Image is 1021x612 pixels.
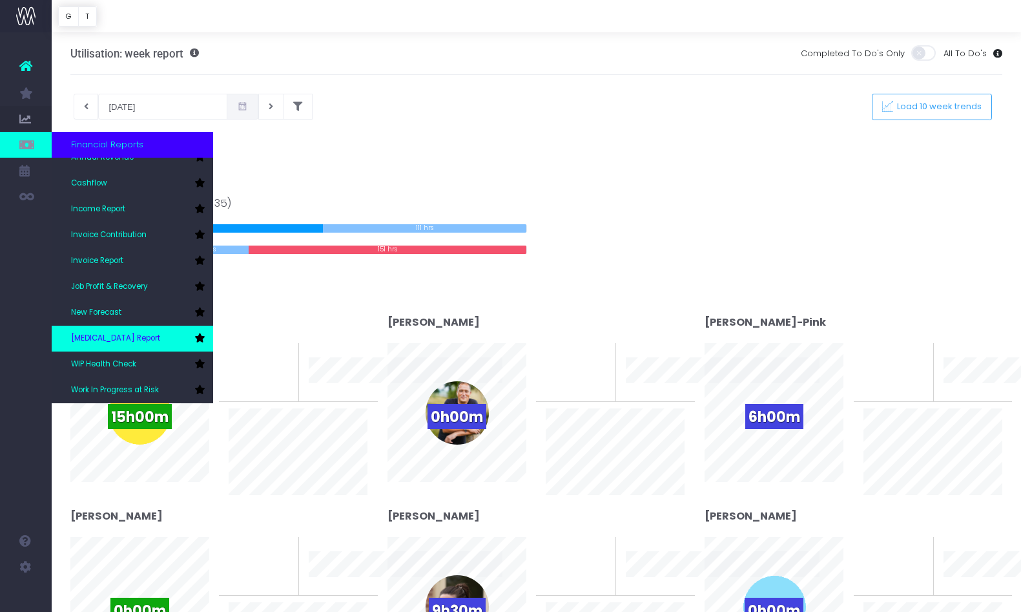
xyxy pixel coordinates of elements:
span: 10 week trend [944,386,1002,399]
div: 111 hrs [323,224,526,233]
span: 0% [267,343,289,364]
span: 0% [267,537,289,558]
span: 0% [584,537,606,558]
span: Invoice Report [71,255,123,267]
span: Job Profit & Recovery [71,281,148,293]
span: Cashflow [71,178,107,189]
div: Vertical button group [58,6,97,26]
span: To last week [863,558,916,571]
a: New Forecast [52,300,213,326]
span: Invoice Contribution [71,229,147,241]
span: 0% [902,537,923,558]
a: Invoice Contribution [52,222,213,248]
button: Load 10 week trends [872,94,992,120]
span: 10 week trend [944,580,1002,593]
span: 10 week trend [309,386,367,399]
h3: Team results [70,158,1003,176]
span: To last week [546,364,599,377]
span: Work In Progress at Risk [71,385,159,396]
img: images/default_profile_image.png [16,586,36,606]
span: To last week [229,558,282,571]
span: Load 10 week trends [893,101,982,112]
span: To last week [863,364,916,377]
h3: Utilisation: week report [70,47,199,60]
a: Cashflow [52,171,213,196]
span: 10 week trend [626,580,684,593]
span: WIP Health Check [71,359,136,370]
span: To last week [546,558,599,571]
a: Income Report [52,196,213,222]
strong: [PERSON_NAME] [387,315,480,330]
span: Financial Reports [71,138,143,151]
div: Target: Logged time: [61,180,537,254]
div: Team effort from [DATE] to [DATE] (week 35) [70,180,527,212]
span: New Forecast [71,307,121,319]
span: 10 week trend [626,386,684,399]
span: 0% [584,343,606,364]
span: 15h00m [108,404,172,429]
span: Completed To Do's Only [801,47,905,60]
button: G [58,6,79,26]
strong: [PERSON_NAME] [387,509,480,523]
strong: [PERSON_NAME] [70,509,163,523]
span: 6h00m [745,404,803,429]
span: Income Report [71,204,125,215]
span: 0h00m [428,404,486,429]
span: 10 week trend [309,580,367,593]
a: Job Profit & Recovery [52,274,213,300]
a: WIP Health Check [52,352,213,377]
button: T [78,6,97,26]
span: 0% [902,343,923,364]
span: [MEDICAL_DATA] Report [71,333,160,344]
strong: [PERSON_NAME]-Pink [705,315,826,330]
strong: [PERSON_NAME] [705,509,797,523]
a: Annual Revenue [52,145,213,171]
a: [MEDICAL_DATA] Report [52,326,213,352]
span: Annual Revenue [71,152,134,164]
span: To last week [229,364,282,377]
span: All To Do's [944,47,987,60]
h3: Individual results [70,293,1003,310]
a: Work In Progress at Risk [52,377,213,403]
a: Invoice Report [52,248,213,274]
div: 151 hrs [249,246,526,254]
